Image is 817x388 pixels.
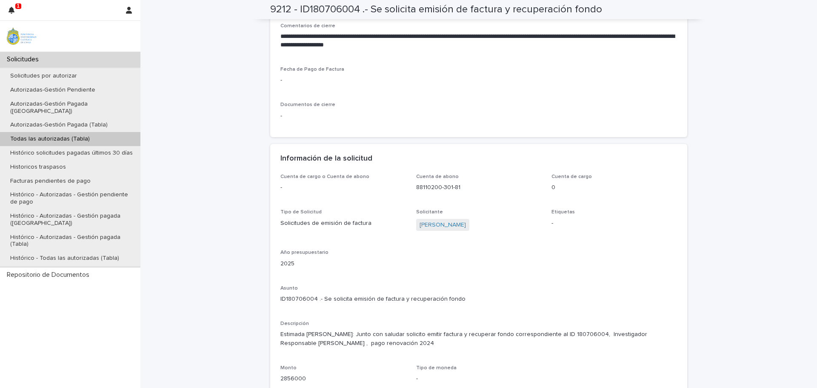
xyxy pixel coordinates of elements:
p: 0 [551,183,677,192]
span: Fecha de Pago de Factura [280,67,344,72]
p: - [280,112,677,121]
h2: 9212 - ID180706004 .- Se solicita emisión de factura y recuperación fondo [270,3,602,16]
img: iqsleoUpQLaG7yz5l0jK [7,28,36,45]
span: Comentarios de cierre [280,23,335,29]
span: Cuenta de cargo o Cuenta de abono [280,174,369,179]
span: Cuenta de cargo [551,174,592,179]
p: Facturas pendientes de pago [3,178,97,185]
a: [PERSON_NAME] [420,221,466,230]
p: Autorizadas-Gestión Pendiente [3,86,102,94]
div: 1 [9,5,20,20]
p: - [280,183,406,192]
p: - [551,219,677,228]
p: Repositorio de Documentos [3,271,96,279]
span: Monto [280,365,297,371]
p: Todas las autorizadas (Tabla) [3,135,97,143]
span: Documentos de cierre [280,102,335,107]
p: Histórico - Autorizadas - Gestión pendiente de pago [3,191,140,206]
span: Tipo de moneda [416,365,457,371]
p: Histórico - Todas las autorizadas (Tabla) [3,255,126,262]
p: 2856000 [280,374,406,383]
p: Autorizadas-Gestión Pagada ([GEOGRAPHIC_DATA]) [3,101,140,115]
span: Descripción [280,321,309,326]
p: 1 [17,3,20,9]
h2: Información de la solicitud [280,154,372,164]
span: Cuenta de abono [416,174,459,179]
p: Histórico - Autorizadas - Gestión pagada (Tabla) [3,234,140,248]
p: Solicitudes de emisión de factura [280,219,406,228]
span: Asunto [280,286,298,291]
p: ID180706004 .- Se solicita emisión de factura y recuperación fondo [280,295,677,304]
p: 88110200-301-81 [416,183,542,192]
p: Estimada [PERSON_NAME]: Junto con saludar solicito emitir factura y recuperar fondo correspondien... [280,330,677,348]
p: - [280,76,372,85]
p: Autorizadas-Gestión Pagada (Tabla) [3,121,114,129]
p: - [416,374,542,383]
p: Solicitudes por autorizar [3,72,84,80]
span: Año presupuestario [280,250,329,255]
p: Histórico solicitudes pagadas últimos 30 días [3,149,140,157]
p: Historicos traspasos [3,164,73,171]
p: 2025 [280,259,406,268]
span: Tipo de Solicitud [280,210,322,215]
span: Solicitante [416,210,443,215]
p: Solicitudes [3,55,46,63]
span: Etiquetas [551,210,575,215]
p: Histórico - Autorizadas - Gestión pagada ([GEOGRAPHIC_DATA]) [3,213,140,227]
